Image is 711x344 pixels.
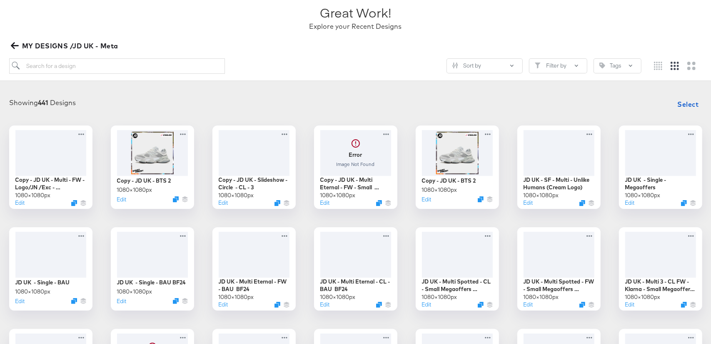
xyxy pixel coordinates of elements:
[111,126,194,209] div: Copy - JD UK - BTS 21080×1080pxEditDuplicate
[376,200,382,206] svg: Duplicate
[9,58,225,74] input: Search for a design
[517,126,601,209] div: JD UK - SF - Multi - Unlike Humans (Cream Logo)1080×1080pxEditDuplicate
[111,227,194,311] div: JD UK - Single - BAU BF241080×1080pxEditDuplicate
[15,297,25,305] button: Edit
[320,191,356,199] div: 1080 × 1080 px
[15,176,86,191] div: Copy - JD UK - Multi - FW - Logo/JN /Exc - Megaoffers Purple - JUNIOR
[15,191,51,199] div: 1080 × 1080 px
[517,227,601,311] div: JD UK - Multi Spotted - FW - Small Megaoffers EXTRA201080×1080pxEditDuplicate
[219,301,228,309] button: Edit
[422,186,457,194] div: 1080 × 1080 px
[416,227,499,311] div: JD UK - Multi Spotted - CL - Small Megaoffers EXTRA201080×1080pxEditDuplicate
[671,62,679,70] svg: Medium grid
[478,302,484,308] svg: Duplicate
[117,186,152,194] div: 1080 × 1080 px
[320,301,330,309] button: Edit
[71,298,77,304] svg: Duplicate
[219,278,289,293] div: JD UK - Multi Eternal - FW - BAU BF24
[320,176,391,191] div: Copy - JD UK - Multi Eternal - FW - Small Megaoffers Extra20
[274,302,280,308] svg: Duplicate
[12,40,118,52] span: MY DESIGNS /JD UK - Meta
[594,58,641,73] button: TagTags
[219,293,254,301] div: 1080 × 1080 px
[599,63,605,68] svg: Tag
[219,199,228,207] button: Edit
[678,98,699,110] span: Select
[173,196,179,202] svg: Duplicate
[117,196,127,203] button: Edit
[422,301,432,309] button: Edit
[447,58,523,73] button: SlidersSort by
[619,126,702,209] div: JD UK - Single - Megaoffers1080×1080pxEditDuplicate
[524,301,533,309] button: Edit
[524,191,559,199] div: 1080 × 1080 px
[117,279,186,286] div: JD UK - Single - BAU BF24
[524,176,594,191] div: JD UK - SF - Multi - Unlike Humans (Cream Logo)
[376,302,382,308] svg: Duplicate
[524,278,594,293] div: JD UK - Multi Spotted - FW - Small Megaoffers EXTRA20
[535,63,541,68] svg: Filter
[625,176,696,191] div: JD UK - Single - Megaoffers
[625,293,661,301] div: 1080 × 1080 px
[625,301,635,309] button: Edit
[314,227,397,311] div: JD UK - Multi Eternal - CL - BAU BF241080×1080pxEditDuplicate
[320,199,330,207] button: Edit
[654,62,662,70] svg: Small grid
[422,177,476,185] div: Copy - JD UK - BTS 2
[529,58,587,73] button: FilterFilter by
[422,278,493,293] div: JD UK - Multi Spotted - CL - Small Megaoffers EXTRA20
[625,191,661,199] div: 1080 × 1080 px
[625,278,696,293] div: JD UK - Multi 3 - CL FW - Klarna - Small Megaoffers Extra20
[524,199,533,207] button: Edit
[681,200,687,206] svg: Duplicate
[219,176,289,191] div: Copy - JD UK - Slideshow - Circle - CL - 3
[38,98,48,107] strong: 441
[674,96,702,113] button: Select
[9,227,92,311] div: JD UK - Single - BAU1080×1080pxEditDuplicate
[681,302,687,308] svg: Duplicate
[416,126,499,209] div: Copy - JD UK - BTS 21080×1080pxEditDuplicate
[314,126,397,209] div: ErrorImage Not FoundCopy - JD UK - Multi Eternal - FW - Small Megaoffers Extra201080×1080pxEditDu...
[9,40,122,52] button: MY DESIGNS /JD UK - Meta
[452,63,458,68] svg: Sliders
[15,288,51,296] div: 1080 × 1080 px
[309,22,402,31] div: Explore your Recent Designs
[117,297,127,305] button: Edit
[625,199,635,207] button: Edit
[619,227,702,311] div: JD UK - Multi 3 - CL FW - Klarna - Small Megaoffers Extra201080×1080pxEditDuplicate
[422,293,457,301] div: 1080 × 1080 px
[117,177,171,185] div: Copy - JD UK - BTS 2
[212,126,296,209] div: Copy - JD UK - Slideshow - Circle - CL - 31080×1080pxEditDuplicate
[320,293,356,301] div: 1080 × 1080 px
[117,288,152,296] div: 1080 × 1080 px
[478,196,484,202] svg: Duplicate
[173,298,179,304] svg: Duplicate
[15,279,70,286] div: JD UK - Single - BAU
[219,191,254,199] div: 1080 × 1080 px
[212,227,296,311] div: JD UK - Multi Eternal - FW - BAU BF241080×1080pxEditDuplicate
[320,278,391,293] div: JD UK - Multi Eternal - CL - BAU BF24
[524,293,559,301] div: 1080 × 1080 px
[9,126,92,209] div: Copy - JD UK - Multi - FW - Logo/JN /Exc - Megaoffers Purple - JUNIOR1080×1080pxEditDuplicate
[579,302,585,308] svg: Duplicate
[579,200,585,206] svg: Duplicate
[15,199,25,207] button: Edit
[320,4,391,22] div: Great Work!
[274,200,280,206] svg: Duplicate
[9,98,76,108] div: Showing Designs
[71,200,77,206] svg: Duplicate
[422,196,432,203] button: Edit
